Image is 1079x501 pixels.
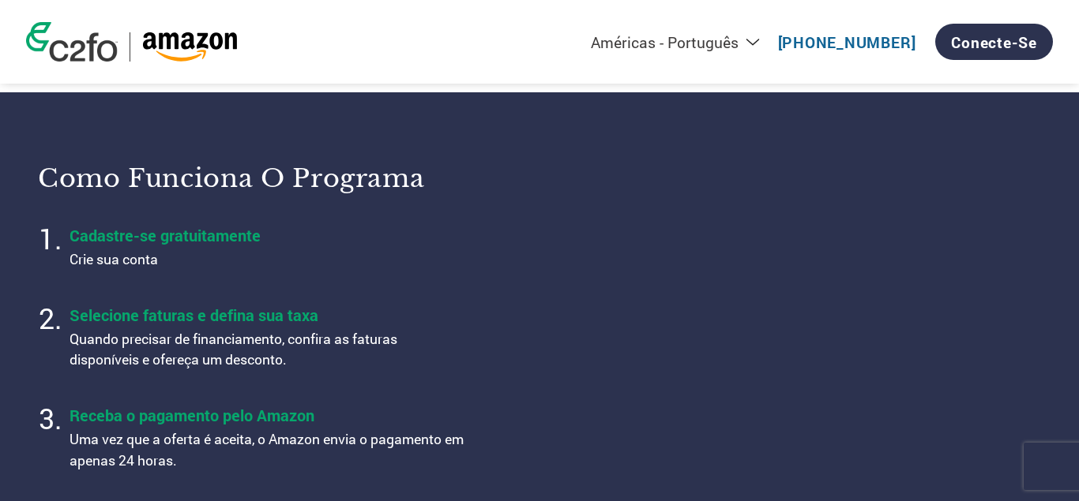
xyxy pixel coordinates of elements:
[778,32,916,52] a: [PHONE_NUMBER]
[38,163,520,194] h3: Como funciona o programa
[70,405,464,425] h4: Receba o pagamento pelo Amazon
[70,249,464,270] p: Crie sua conta
[935,24,1053,60] a: Conecte-se
[26,22,118,62] img: c2fo logo
[70,225,464,245] h4: Cadastre-se gratuitamente
[70,305,464,325] h4: Selecione faturas e defina sua taxa
[70,329,464,371] p: Quando precisar de financiamento, confira as faturas disponíveis e ofereça um desconto.
[142,32,238,62] img: Amazon
[70,429,464,471] p: Uma vez que a oferta é aceita, o Amazon envia o pagamento em apenas 24 horas.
